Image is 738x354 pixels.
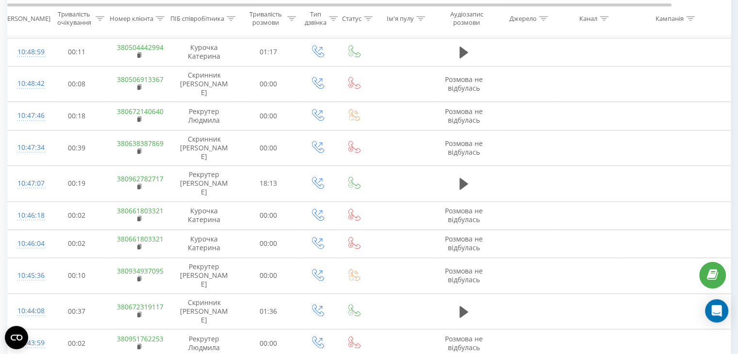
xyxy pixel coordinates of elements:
span: Розмова не відбулась [445,206,483,224]
span: Розмова не відбулась [445,75,483,93]
td: 00:00 [238,130,299,166]
td: 00:39 [47,130,107,166]
span: Розмова не відбулась [445,107,483,125]
td: 00:37 [47,293,107,329]
div: 10:48:59 [17,43,37,62]
div: Ім'я пулу [387,14,414,22]
div: 10:45:36 [17,266,37,285]
div: 10:44:08 [17,302,37,321]
div: Open Intercom Messenger [705,299,728,322]
div: 10:47:46 [17,106,37,125]
a: 380506913367 [117,75,164,84]
span: Розмова не відбулась [445,139,483,157]
button: Open CMP widget [5,326,28,349]
div: 10:47:34 [17,138,37,157]
a: 380962782717 [117,174,164,183]
div: 10:43:59 [17,334,37,353]
td: 00:18 [47,102,107,130]
td: Скринник [PERSON_NAME] [170,130,238,166]
span: Розмова не відбулась [445,266,483,284]
td: 00:08 [47,66,107,102]
div: Канал [579,14,597,22]
div: Джерело [509,14,537,22]
a: 380951762253 [117,334,164,343]
td: 00:02 [47,229,107,257]
td: 18:13 [238,166,299,202]
div: Кампанія [656,14,684,22]
td: Рекрутер [PERSON_NAME] [170,166,238,202]
div: ПІБ співробітника [170,14,224,22]
div: 10:46:18 [17,206,37,225]
span: Розмова не відбулась [445,234,483,252]
a: 380934937095 [117,266,164,275]
div: Тривалість розмови [246,10,285,27]
td: 00:00 [238,66,299,102]
span: Розмова не відбулась [445,334,483,352]
td: 01:17 [238,38,299,66]
div: Тип дзвінка [305,10,327,27]
td: 00:00 [238,229,299,257]
div: 10:46:04 [17,234,37,253]
td: 00:00 [238,201,299,229]
td: 00:00 [238,102,299,130]
a: 380661803321 [117,234,164,243]
td: 01:36 [238,293,299,329]
div: Тривалість очікування [55,10,93,27]
div: Статус [342,14,361,22]
a: 380672319117 [117,302,164,311]
div: 10:48:42 [17,74,37,93]
td: 00:02 [47,201,107,229]
td: Курочка Катерина [170,38,238,66]
div: [PERSON_NAME] [1,14,50,22]
td: 00:00 [238,258,299,294]
td: Курочка Катерина [170,229,238,257]
td: Скринник [PERSON_NAME] [170,293,238,329]
a: 380504442994 [117,43,164,52]
td: Курочка Катерина [170,201,238,229]
a: 380672140640 [117,107,164,116]
div: 10:47:07 [17,174,37,193]
td: Рекрутер [PERSON_NAME] [170,258,238,294]
td: 00:10 [47,258,107,294]
div: Номер клієнта [110,14,153,22]
td: Рекрутер Людмила [170,102,238,130]
a: 380661803321 [117,206,164,215]
td: Скринник [PERSON_NAME] [170,66,238,102]
a: 380638387869 [117,139,164,148]
td: 00:11 [47,38,107,66]
td: 00:19 [47,166,107,202]
div: Аудіозапис розмови [443,10,490,27]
